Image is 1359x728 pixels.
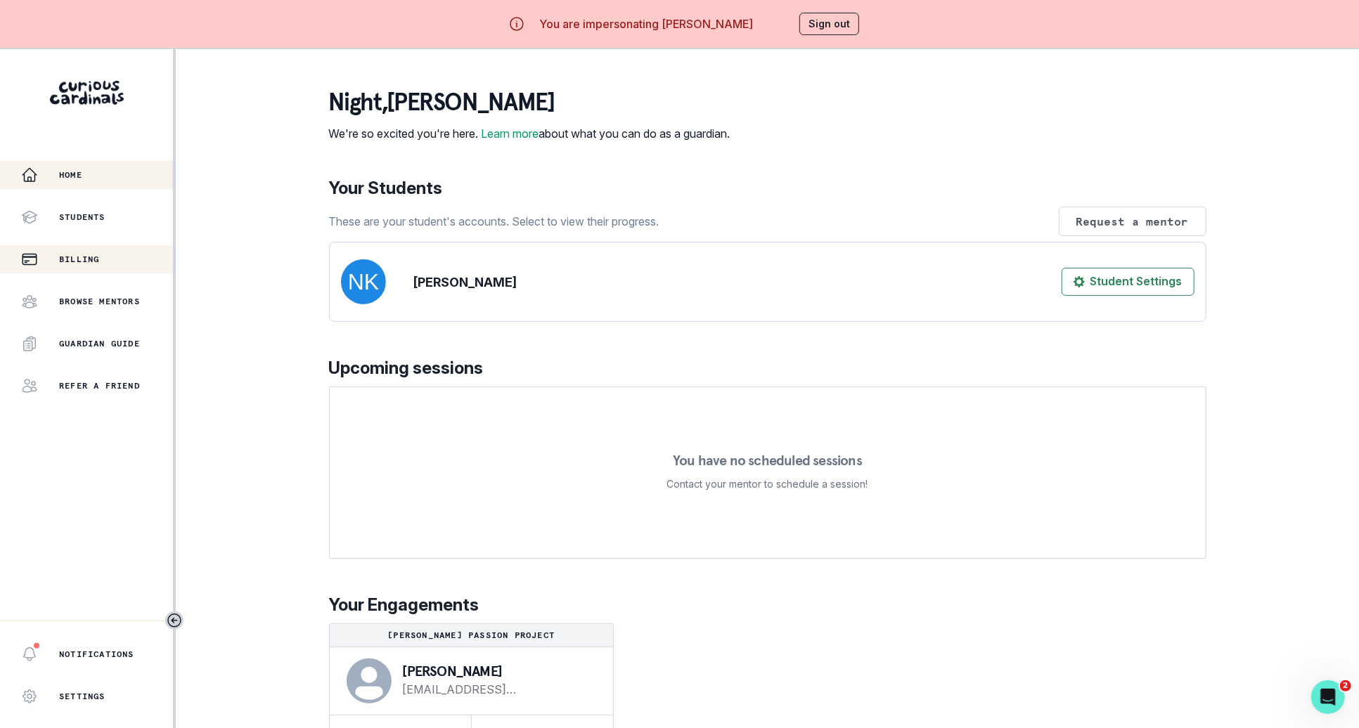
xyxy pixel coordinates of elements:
[59,254,99,265] p: Billing
[329,89,730,117] p: night , [PERSON_NAME]
[799,13,859,35] button: Sign out
[59,212,105,223] p: Students
[347,658,392,703] svg: avatar
[1311,680,1345,714] iframe: Intercom live chat
[329,213,659,230] p: These are your student's accounts. Select to view their progress.
[539,15,753,32] p: You are impersonating [PERSON_NAME]
[59,338,140,349] p: Guardian Guide
[59,169,82,181] p: Home
[1340,680,1351,691] span: 2
[403,664,591,678] p: [PERSON_NAME]
[329,356,1206,381] p: Upcoming sessions
[59,380,140,391] p: Refer a friend
[329,176,1206,201] p: Your Students
[341,259,386,304] img: svg
[329,125,730,142] p: We're so excited you're here. about what you can do as a guardian.
[667,476,868,493] p: Contact your mentor to schedule a session!
[50,81,124,105] img: Curious Cardinals Logo
[59,691,105,702] p: Settings
[403,681,591,698] a: [EMAIL_ADDRESS][DOMAIN_NAME]
[335,630,607,641] p: [PERSON_NAME] Passion Project
[1059,207,1206,236] button: Request a mentor
[59,649,134,660] p: Notifications
[1062,268,1194,296] button: Student Settings
[59,296,140,307] p: Browse Mentors
[673,453,862,467] p: You have no scheduled sessions
[329,592,1206,618] p: Your Engagements
[165,611,183,630] button: Toggle sidebar
[482,126,539,141] a: Learn more
[414,273,517,292] p: [PERSON_NAME]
